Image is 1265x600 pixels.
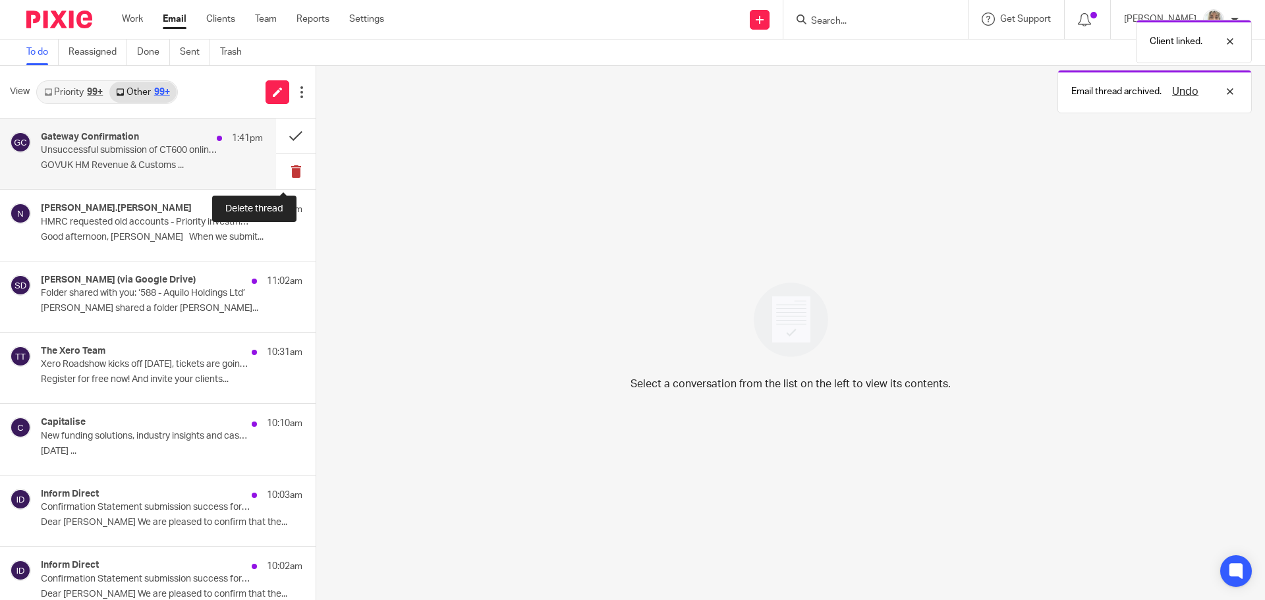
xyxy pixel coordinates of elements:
[69,40,127,65] a: Reassigned
[267,489,302,502] p: 10:03am
[10,85,30,99] span: View
[267,203,302,216] p: 11:44am
[10,346,31,367] img: svg%3E
[41,589,302,600] p: Dear [PERSON_NAME] We are pleased to confirm that the...
[267,346,302,359] p: 10:31am
[137,40,170,65] a: Done
[41,489,99,500] h4: Inform Direct
[1203,9,1224,30] img: Sara%20Zdj%C4%99cie%20.jpg
[41,359,250,370] p: Xero Roadshow kicks off [DATE], tickets are going fast - don’t miss out!
[41,275,196,286] h4: [PERSON_NAME] (via Google Drive)
[87,88,103,97] div: 99+
[41,502,250,513] p: Confirmation Statement submission success for [PERSON_NAME] ACCOUNTANTS LIMITED
[267,275,302,288] p: 11:02am
[41,145,219,156] p: Unsuccessful submission of CT600 online for Reference xxxxx13691
[267,417,302,430] p: 10:10am
[296,13,329,26] a: Reports
[41,417,86,428] h4: Capitalise
[10,275,31,296] img: svg%3E
[180,40,210,65] a: Sent
[10,417,31,438] img: svg%3E
[41,303,302,314] p: [PERSON_NAME] shared a folder [PERSON_NAME]...
[631,376,951,392] p: Select a conversation from the list on the left to view its contents.
[122,13,143,26] a: Work
[41,288,250,299] p: Folder shared with you: ‘588 - Aquilo Holdings Ltd’
[41,374,302,385] p: Register for free now! And invite your clients...
[41,232,302,243] p: Good afternoon, [PERSON_NAME] When we submit...
[10,203,31,224] img: svg%3E
[41,217,250,228] p: HMRC requested old accounts - Priority investment
[41,560,99,571] h4: Inform Direct
[220,40,252,65] a: Trash
[745,274,837,366] img: image
[1168,84,1202,99] button: Undo
[255,13,277,26] a: Team
[10,132,31,153] img: svg%3E
[10,560,31,581] img: svg%3E
[10,489,31,510] img: svg%3E
[38,82,109,103] a: Priority99+
[267,560,302,573] p: 10:02am
[26,40,59,65] a: To do
[41,574,250,585] p: Confirmation Statement submission success for V EMPIRE CORPORATION LTD
[109,82,176,103] a: Other99+
[26,11,92,28] img: Pixie
[41,132,139,143] h4: Gateway Confirmation
[349,13,384,26] a: Settings
[154,88,170,97] div: 99+
[232,132,263,145] p: 1:41pm
[41,346,105,357] h4: The Xero Team
[41,431,250,442] p: New funding solutions, industry insights and cash flow tips | Capitaliser
[163,13,186,26] a: Email
[1150,35,1202,48] p: Client linked.
[41,203,192,214] h4: [PERSON_NAME].[PERSON_NAME]
[1071,85,1162,98] p: Email thread archived.
[206,13,235,26] a: Clients
[41,160,263,171] p: GOVUK HM Revenue & Customs ...
[41,517,302,528] p: Dear [PERSON_NAME] We are pleased to confirm that the...
[41,446,302,457] p: [DATE] ...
